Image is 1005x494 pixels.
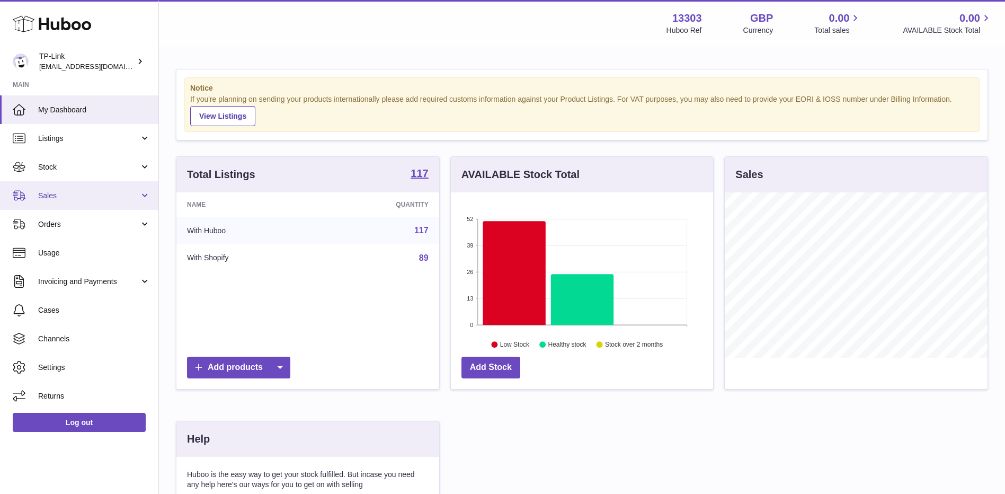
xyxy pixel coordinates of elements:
[411,168,428,179] strong: 117
[419,253,429,262] a: 89
[38,334,150,344] span: Channels
[38,191,139,201] span: Sales
[548,341,586,348] text: Healthy stock
[467,269,473,275] text: 26
[38,162,139,172] span: Stock
[187,357,290,378] a: Add products
[38,305,150,315] span: Cases
[318,192,439,217] th: Quantity
[176,217,318,244] td: With Huboo
[735,167,763,182] h3: Sales
[467,295,473,302] text: 13
[38,105,150,115] span: My Dashboard
[959,11,980,25] span: 0.00
[500,341,530,348] text: Low Stock
[903,11,992,36] a: 0.00 AVAILABLE Stock Total
[672,11,702,25] strong: 13303
[13,54,29,69] img: gaby.chen@tp-link.com
[38,277,139,287] span: Invoicing and Payments
[467,216,473,222] text: 52
[750,11,773,25] strong: GBP
[38,248,150,258] span: Usage
[38,134,139,144] span: Listings
[190,83,974,93] strong: Notice
[467,242,473,249] text: 39
[470,322,473,328] text: 0
[38,391,150,401] span: Returns
[187,167,255,182] h3: Total Listings
[187,470,429,490] p: Huboo is the easy way to get your stock fulfilled. But incase you need any help here's our ways f...
[190,106,255,126] a: View Listings
[176,192,318,217] th: Name
[814,25,861,36] span: Total sales
[414,226,429,235] a: 117
[666,25,702,36] div: Huboo Ref
[38,219,139,230] span: Orders
[814,11,861,36] a: 0.00 Total sales
[39,62,156,70] span: [EMAIL_ADDRESS][DOMAIN_NAME]
[743,25,773,36] div: Currency
[903,25,992,36] span: AVAILABLE Stock Total
[605,341,663,348] text: Stock over 2 months
[39,51,135,72] div: TP-Link
[187,432,210,446] h3: Help
[461,357,520,378] a: Add Stock
[13,413,146,432] a: Log out
[38,363,150,373] span: Settings
[829,11,850,25] span: 0.00
[176,244,318,272] td: With Shopify
[190,94,974,126] div: If you're planning on sending your products internationally please add required customs informati...
[461,167,580,182] h3: AVAILABLE Stock Total
[411,168,428,181] a: 117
